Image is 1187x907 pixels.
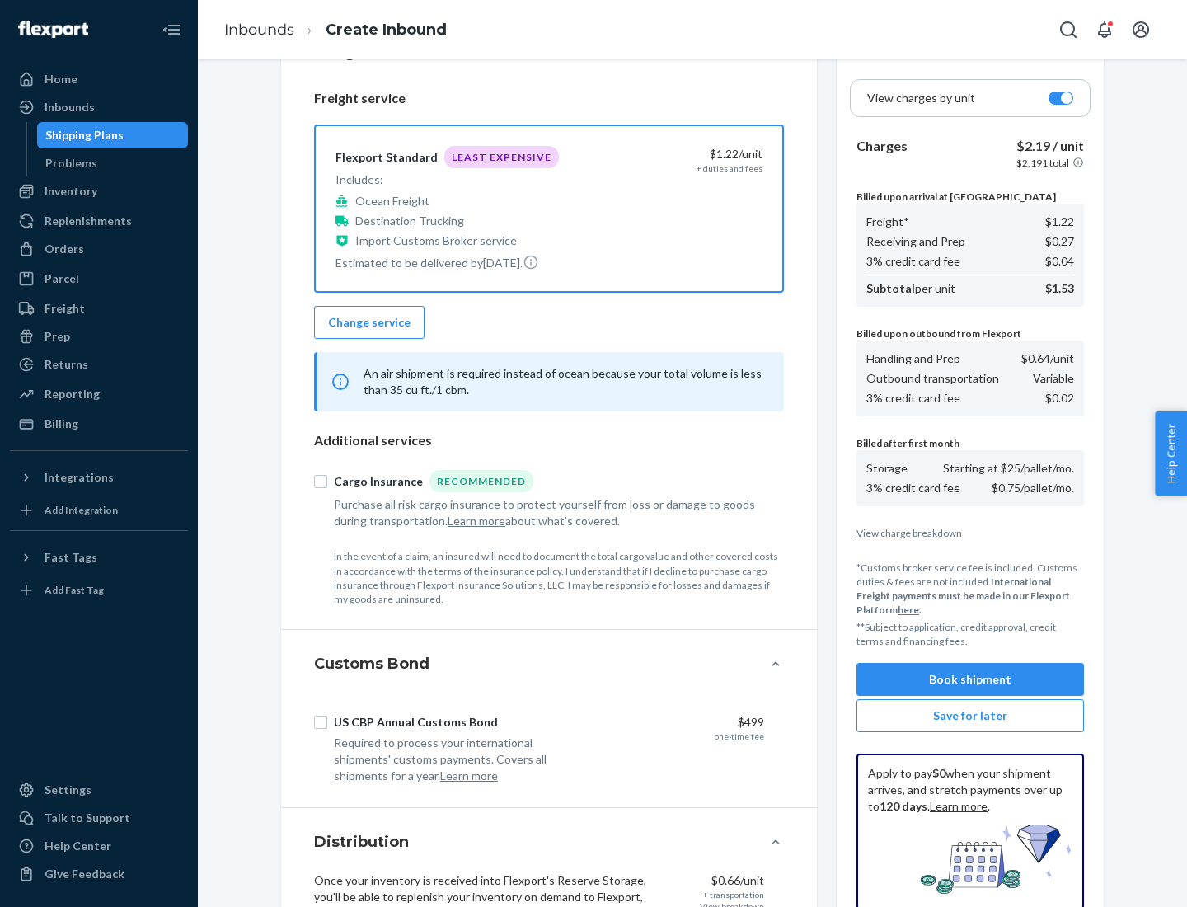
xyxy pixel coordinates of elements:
[314,431,784,450] p: Additional services
[856,620,1084,648] p: **Subject to application, credit approval, credit terms and financing fees.
[10,544,188,571] button: Fast Tags
[856,699,1084,732] button: Save for later
[45,866,124,882] div: Give Feedback
[334,549,784,606] p: In the event of a claim, an insured will need to document the total cargo value and other covered...
[992,480,1074,496] p: $0.75/pallet/mo.
[335,172,559,188] p: Includes:
[1155,411,1187,496] button: Help Center
[45,213,132,229] div: Replenishments
[314,716,327,729] input: US CBP Annual Customs Bond
[1016,137,1084,156] p: $2.19 / unit
[45,583,104,597] div: Add Fast Tag
[856,663,1084,696] button: Book shipment
[898,604,919,616] a: here
[10,266,188,292] a: Parcel
[10,236,188,262] a: Orders
[334,735,579,784] div: Required to process your international shipments' customs payments. Covers all shipments for a year.
[715,731,764,742] div: one-time fee
[45,810,130,826] div: Talk to Support
[45,99,95,115] div: Inbounds
[355,233,517,249] p: Import Customs Broker service
[45,416,78,432] div: Billing
[856,190,1084,204] p: Billed upon arrival at [GEOGRAPHIC_DATA]
[930,799,988,813] a: Learn more
[334,714,498,731] div: US CBP Annual Customs Bond
[45,356,88,373] div: Returns
[10,178,188,204] a: Inventory
[45,127,124,143] div: Shipping Plans
[37,122,189,148] a: Shipping Plans
[856,138,908,153] b: Charges
[10,208,188,234] a: Replenishments
[10,381,188,407] a: Reporting
[18,21,88,38] img: Flexport logo
[866,280,955,297] p: per unit
[314,653,429,674] h4: Customs Bond
[1021,350,1074,367] p: $0.64 /unit
[45,71,77,87] div: Home
[314,89,784,108] p: Freight service
[866,214,909,230] p: Freight*
[932,766,945,780] b: $0
[314,831,409,853] h4: Distribution
[45,300,85,317] div: Freight
[448,513,505,529] button: Learn more
[866,460,908,477] p: Storage
[1045,280,1074,297] p: $1.53
[45,782,91,798] div: Settings
[429,470,533,492] div: Recommended
[45,503,118,517] div: Add Integration
[314,306,425,339] button: Change service
[697,162,762,174] div: + duties and fees
[334,496,764,529] div: Purchase all risk cargo insurance to protect yourself from loss or damage to goods during transpo...
[10,577,188,604] a: Add Fast Tag
[856,526,1084,540] button: View charge breakdown
[1016,156,1069,170] p: $2,191 total
[10,323,188,350] a: Prep
[10,411,188,437] a: Billing
[355,193,429,209] p: Ocean Freight
[10,497,188,524] a: Add Integration
[45,469,114,486] div: Integrations
[45,155,97,172] div: Problems
[593,714,764,731] div: $499
[45,328,70,345] div: Prep
[45,183,97,200] div: Inventory
[1045,390,1074,407] p: $0.02
[1045,214,1074,230] p: $1.22
[866,350,960,367] p: Handling and Prep
[868,765,1072,815] p: Apply to pay when your shipment arrives, and stretch payments over up to . .
[880,799,927,813] b: 120 days
[866,233,965,250] p: Receiving and Prep
[224,21,294,39] a: Inbounds
[856,436,1084,450] p: Billed after first month
[866,281,915,295] b: Subtotal
[943,460,1074,477] p: Starting at $25/pallet/mo.
[10,861,188,887] button: Give Feedback
[211,6,460,54] ol: breadcrumbs
[37,150,189,176] a: Problems
[45,838,111,854] div: Help Center
[45,270,79,287] div: Parcel
[867,90,975,106] p: View charges by unit
[444,146,559,168] div: Least Expensive
[856,327,1084,341] p: Billed upon outbound from Flexport
[10,464,188,491] button: Integrations
[155,13,188,46] button: Close Navigation
[711,872,764,889] p: $0.66/unit
[440,768,498,784] button: Learn more
[591,146,762,162] div: $1.22 /unit
[10,351,188,378] a: Returns
[45,386,100,402] div: Reporting
[355,213,464,229] p: Destination Trucking
[335,149,438,166] div: Flexport Standard
[856,576,1070,616] b: International Freight payments must be made in our Flexport Platform .
[866,253,960,270] p: 3% credit card fee
[1045,253,1074,270] p: $0.04
[45,549,97,566] div: Fast Tags
[335,254,559,271] p: Estimated to be delivered by [DATE] .
[314,475,327,488] input: Cargo InsuranceRecommended
[856,561,1084,618] p: *Customs broker service fee is included. Customs duties & fees are not included.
